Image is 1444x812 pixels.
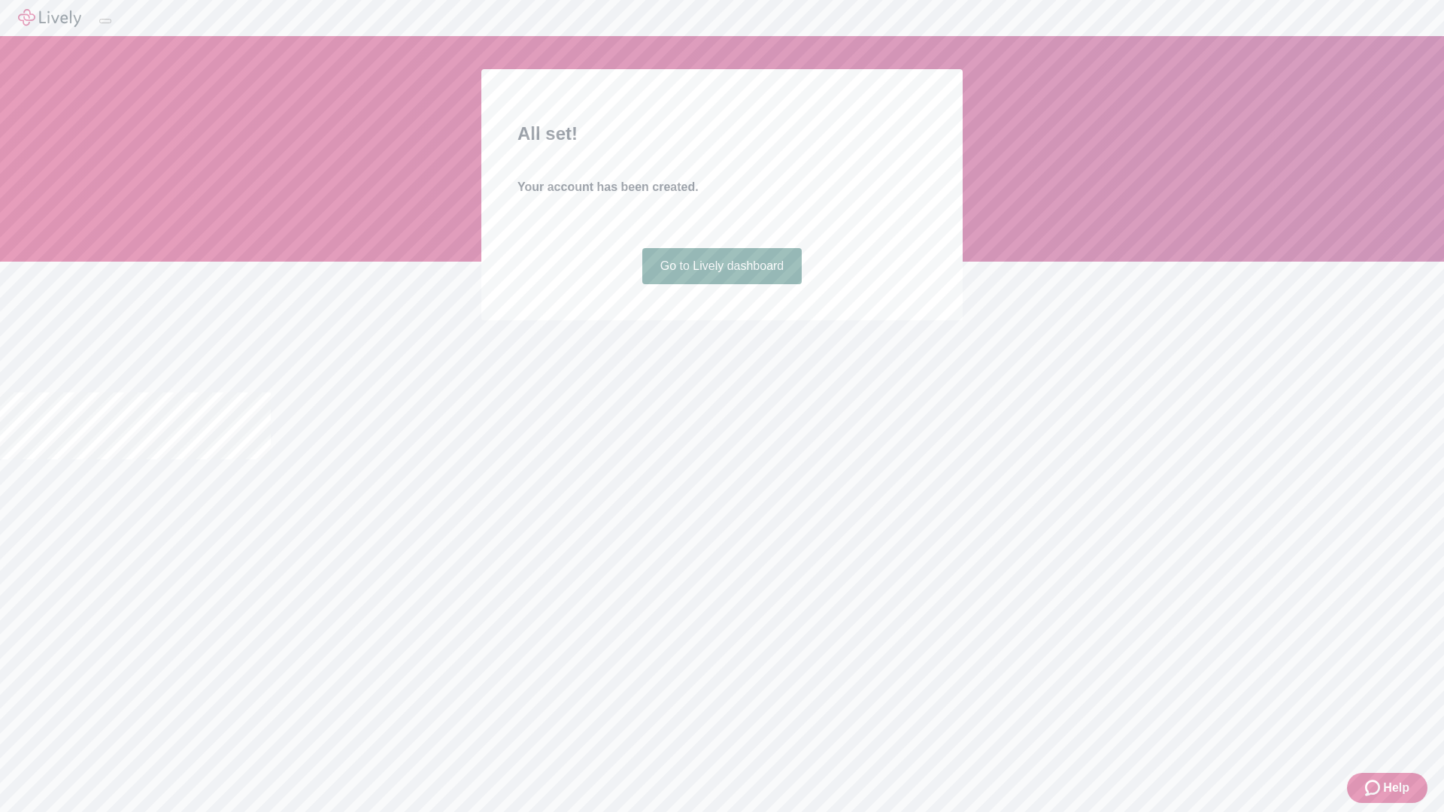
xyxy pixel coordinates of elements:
[18,9,81,27] img: Lively
[1383,779,1409,797] span: Help
[642,248,802,284] a: Go to Lively dashboard
[517,178,927,196] h4: Your account has been created.
[517,120,927,147] h2: All set!
[1347,773,1427,803] button: Zendesk support iconHelp
[1365,779,1383,797] svg: Zendesk support icon
[99,19,111,23] button: Log out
